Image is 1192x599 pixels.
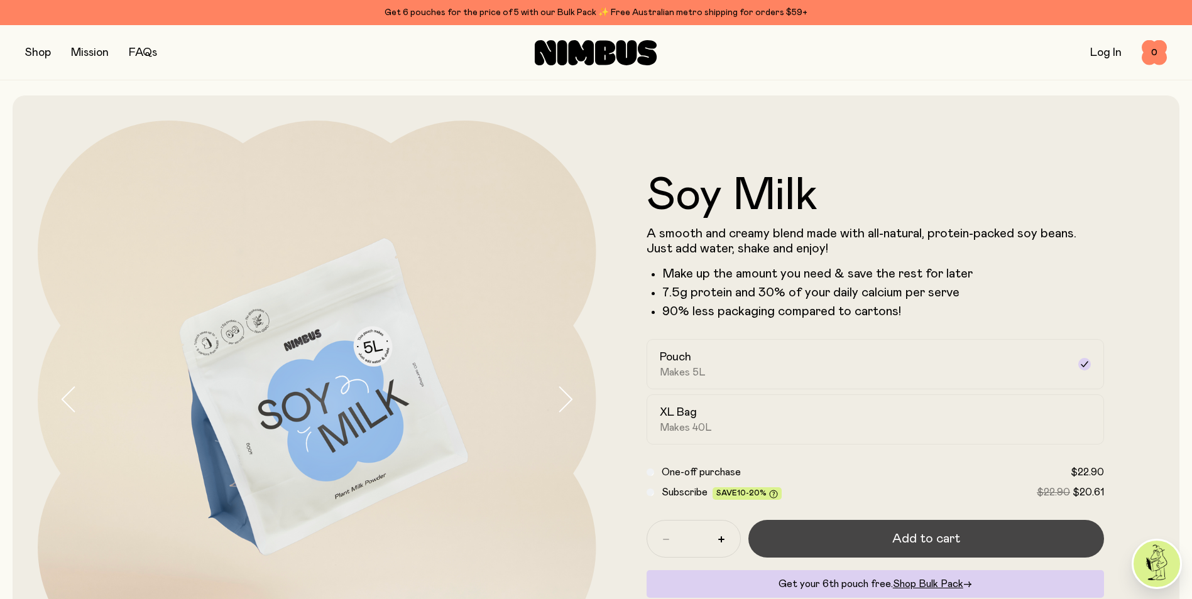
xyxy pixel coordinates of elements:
[1037,487,1070,497] span: $22.90
[662,304,1105,319] p: 90% less packaging compared to cartons!
[647,173,1105,219] h1: Soy Milk
[1071,467,1104,477] span: $22.90
[660,421,712,434] span: Makes 40L
[660,366,706,379] span: Makes 5L
[716,489,778,499] span: Save
[660,405,697,420] h2: XL Bag
[1073,487,1104,497] span: $20.61
[893,579,972,589] a: Shop Bulk Pack→
[71,47,109,58] a: Mission
[647,226,1105,256] p: A smooth and creamy blend made with all-natural, protein-packed soy beans. Just add water, shake ...
[647,570,1105,598] div: Get your 6th pouch free.
[662,487,708,497] span: Subscribe
[893,579,963,589] span: Shop Bulk Pack
[25,5,1167,20] div: Get 6 pouches for the price of 5 with our Bulk Pack ✨ Free Australian metro shipping for orders $59+
[1142,40,1167,65] button: 0
[660,350,691,365] h2: Pouch
[662,467,741,477] span: One-off purchase
[662,266,1105,281] li: Make up the amount you need & save the rest for later
[892,530,960,548] span: Add to cart
[129,47,157,58] a: FAQs
[1134,541,1180,587] img: agent
[1090,47,1122,58] a: Log In
[737,489,767,497] span: 10-20%
[748,520,1105,558] button: Add to cart
[662,285,1105,300] li: 7.5g protein and 30% of your daily calcium per serve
